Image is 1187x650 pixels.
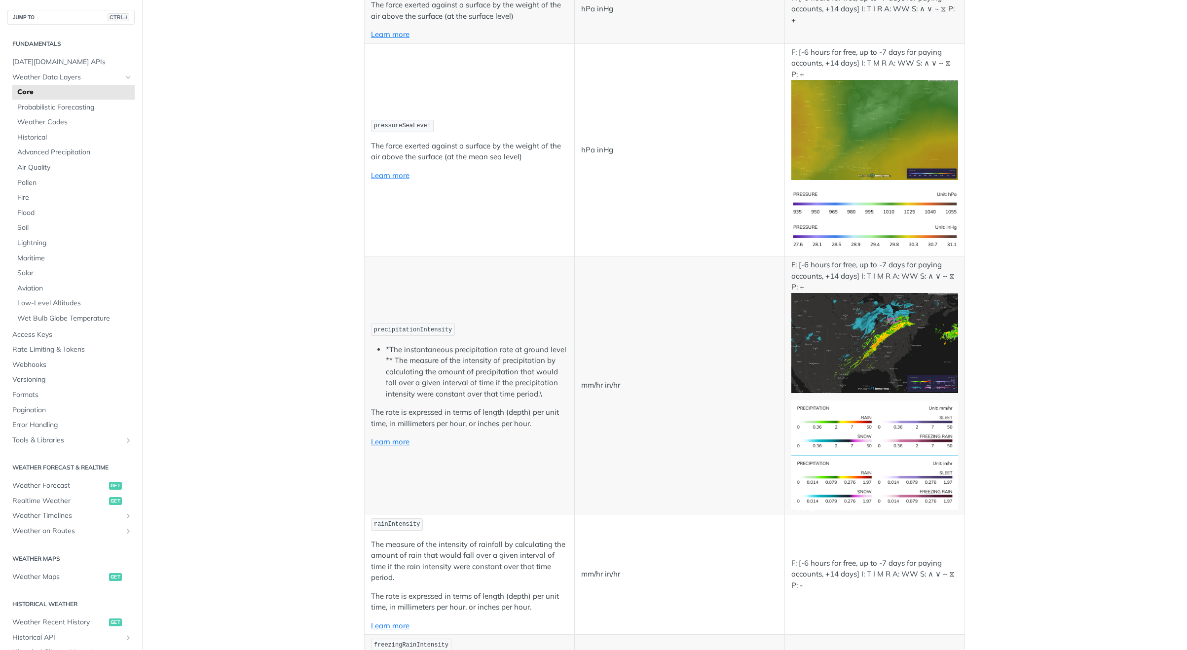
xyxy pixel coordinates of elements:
[17,133,132,143] span: Historical
[124,527,132,535] button: Show subpages for Weather on Routes
[17,87,132,97] span: Core
[374,122,431,129] span: pressureSeaLevel
[124,436,132,444] button: Show subpages for Tools & Libraries
[7,358,135,372] a: Webhooks
[108,13,129,21] span: CTRL-/
[12,405,132,415] span: Pagination
[12,206,135,220] a: Flood
[7,570,135,584] a: Weather Mapsget
[791,47,958,180] p: F: [-6 hours for free, up to -7 days for paying accounts, +14 days] I: T M R A: WW S: ∧ ∨ ~ ⧖ P: +
[7,39,135,48] h2: Fundamentals
[12,345,132,355] span: Rate Limiting & Tokens
[17,147,132,157] span: Advanced Precipitation
[7,55,135,70] a: [DATE][DOMAIN_NAME] APIs
[17,314,132,324] span: Wet Bulb Globe Temperature
[124,512,132,520] button: Show subpages for Weather Timelines
[7,10,135,25] button: JUMP TOCTRL-/
[12,266,135,281] a: Solar
[371,407,568,429] p: The rate is expressed in terms of length (depth) per unit time, in millimeters per hour, or inche...
[791,337,958,347] span: Expand image
[581,569,778,580] p: mm/hr in/hr
[7,403,135,418] a: Pagination
[17,163,132,173] span: Air Quality
[7,478,135,493] a: Weather Forecastget
[17,193,132,203] span: Fire
[12,481,107,491] span: Weather Forecast
[791,198,958,208] span: Expand image
[7,463,135,472] h2: Weather Forecast & realtime
[12,330,132,340] span: Access Keys
[7,342,135,357] a: Rate Limiting & Tokens
[791,259,958,393] p: F: [-6 hours for free, up to -7 days for paying accounts, +14 days] I: T I M R A: WW S: ∧ ∨ ~ ⧖ P: +
[17,284,132,293] span: Aviation
[109,573,122,581] span: get
[12,85,135,100] a: Core
[7,554,135,563] h2: Weather Maps
[371,141,568,163] p: The force exerted against a surface by the weight of the air above the surface (at the mean sea l...
[12,145,135,160] a: Advanced Precipitation
[7,388,135,402] a: Formats
[791,124,958,134] span: Expand image
[12,633,122,643] span: Historical API
[7,70,135,85] a: Weather Data LayersHide subpages for Weather Data Layers
[17,103,132,112] span: Probabilistic Forecasting
[7,372,135,387] a: Versioning
[371,171,409,180] a: Learn more
[371,30,409,39] a: Learn more
[374,642,448,649] span: freezingRainIntensity
[791,422,958,432] span: Expand image
[109,497,122,505] span: get
[374,326,452,333] span: precipitationIntensity
[7,494,135,508] a: Realtime Weatherget
[12,72,122,82] span: Weather Data Layers
[12,236,135,251] a: Lightning
[12,220,135,235] a: Soil
[581,380,778,391] p: mm/hr in/hr
[791,231,958,241] span: Expand image
[7,630,135,645] a: Historical APIShow subpages for Historical API
[12,311,135,326] a: Wet Bulb Globe Temperature
[17,223,132,233] span: Soil
[17,208,132,218] span: Flood
[12,57,132,67] span: [DATE][DOMAIN_NAME] APIs
[12,296,135,311] a: Low-Level Altitudes
[374,521,420,528] span: rainIntensity
[581,144,778,156] p: hPa inHg
[124,634,132,642] button: Show subpages for Historical API
[12,390,132,400] span: Formats
[12,130,135,145] a: Historical
[12,526,122,536] span: Weather on Routes
[791,558,958,591] p: F: [-6 hours for free, up to -7 days for paying accounts, +14 days] I: T I M R A: WW S: ∧ ∨ ~ ⧖ P: -
[17,298,132,308] span: Low-Level Altitudes
[371,437,409,446] a: Learn more
[12,496,107,506] span: Realtime Weather
[109,618,122,626] span: get
[17,117,132,127] span: Weather Codes
[12,281,135,296] a: Aviation
[12,420,132,430] span: Error Handling
[7,433,135,448] a: Tools & LibrariesShow subpages for Tools & Libraries
[12,176,135,190] a: Pollen
[12,190,135,205] a: Fire
[7,600,135,609] h2: Historical Weather
[7,615,135,630] a: Weather Recent Historyget
[12,435,122,445] span: Tools & Libraries
[371,591,568,613] p: The rate is expressed in terms of length (depth) per unit time, in millimeters per hour, or inche...
[12,617,107,627] span: Weather Recent History
[12,115,135,130] a: Weather Codes
[371,621,409,630] a: Learn more
[12,160,135,175] a: Air Quality
[7,508,135,523] a: Weather TimelinesShow subpages for Weather Timelines
[12,511,122,521] span: Weather Timelines
[17,253,132,263] span: Maritime
[124,73,132,81] button: Hide subpages for Weather Data Layers
[12,360,132,370] span: Webhooks
[17,238,132,248] span: Lightning
[7,524,135,539] a: Weather on RoutesShow subpages for Weather on Routes
[7,327,135,342] a: Access Keys
[7,418,135,433] a: Error Handling
[12,100,135,115] a: Probabilistic Forecasting
[17,178,132,188] span: Pollen
[12,572,107,582] span: Weather Maps
[581,3,778,15] p: hPa inHg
